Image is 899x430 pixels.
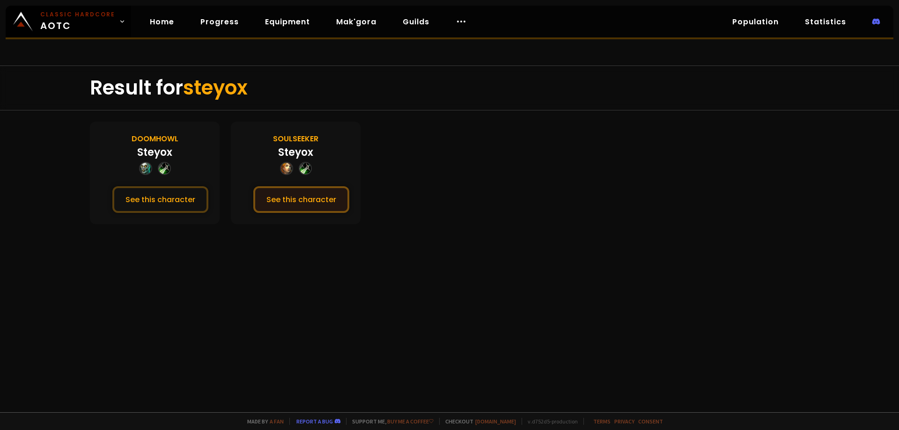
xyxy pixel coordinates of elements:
[183,74,248,102] span: steyox
[273,133,318,145] div: Soulseeker
[725,12,786,31] a: Population
[614,418,634,425] a: Privacy
[797,12,854,31] a: Statistics
[593,418,611,425] a: Terms
[439,418,516,425] span: Checkout
[193,12,246,31] a: Progress
[242,418,284,425] span: Made by
[142,12,182,31] a: Home
[270,418,284,425] a: a fan
[278,145,313,160] div: Steyox
[475,418,516,425] a: [DOMAIN_NAME]
[112,186,208,213] button: See this character
[253,186,349,213] button: See this character
[522,418,578,425] span: v. d752d5 - production
[329,12,384,31] a: Mak'gora
[296,418,333,425] a: Report a bug
[638,418,663,425] a: Consent
[387,418,434,425] a: Buy me a coffee
[132,133,178,145] div: Doomhowl
[258,12,317,31] a: Equipment
[90,66,809,110] div: Result for
[395,12,437,31] a: Guilds
[137,145,172,160] div: Steyox
[346,418,434,425] span: Support me,
[40,10,115,33] span: AOTC
[40,10,115,19] small: Classic Hardcore
[6,6,131,37] a: Classic HardcoreAOTC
